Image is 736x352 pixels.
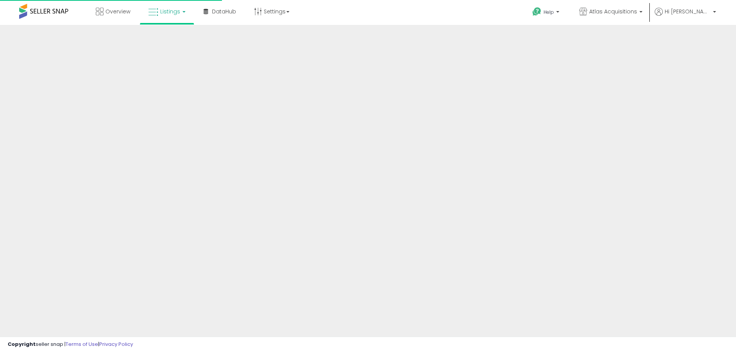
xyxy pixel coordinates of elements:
span: Hi [PERSON_NAME] [665,8,711,15]
span: Overview [105,8,130,15]
span: Listings [160,8,180,15]
span: Atlas Acquisitions [589,8,637,15]
a: Privacy Policy [99,341,133,348]
a: Terms of Use [66,341,98,348]
i: Get Help [532,7,542,16]
a: Hi [PERSON_NAME] [655,8,716,25]
strong: Copyright [8,341,36,348]
span: DataHub [212,8,236,15]
a: Help [526,1,567,25]
span: Help [544,9,554,15]
div: seller snap | | [8,341,133,348]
